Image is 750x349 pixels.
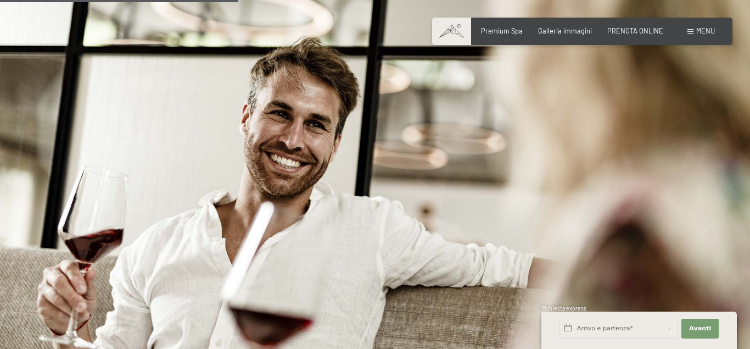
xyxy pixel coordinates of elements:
[681,319,719,339] button: Avanti
[538,26,592,35] a: Galleria immagini
[689,324,711,333] span: Avanti
[607,26,663,35] a: PRENOTA ONLINE
[696,26,715,35] span: Menu
[481,26,523,35] a: Premium Spa
[541,305,586,312] span: Richiesta express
